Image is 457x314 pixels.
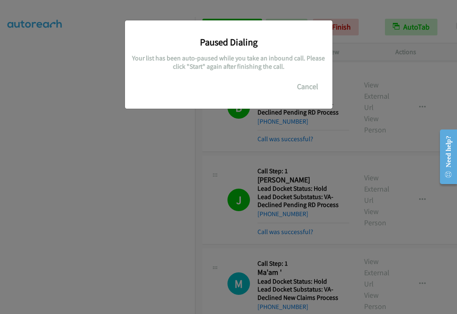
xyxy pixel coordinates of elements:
button: Cancel [289,78,326,95]
iframe: Resource Center [433,124,457,190]
h3: Paused Dialing [131,36,326,48]
h5: Your list has been auto-paused while you take an inbound call. Please click "Start" again after f... [131,54,326,70]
